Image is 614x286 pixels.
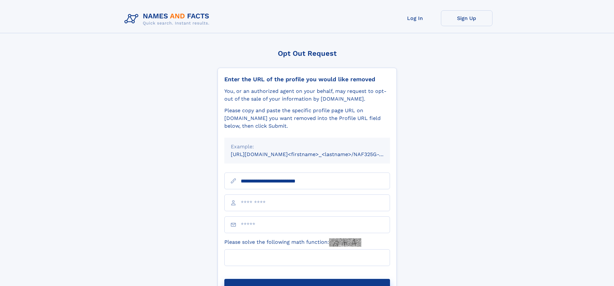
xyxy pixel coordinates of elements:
div: Please copy and paste the specific profile page URL on [DOMAIN_NAME] you want removed into the Pr... [224,107,390,130]
label: Please solve the following math function: [224,238,361,247]
a: Log In [389,10,441,26]
div: Enter the URL of the profile you would like removed [224,76,390,83]
a: Sign Up [441,10,492,26]
small: [URL][DOMAIN_NAME]<firstname>_<lastname>/NAF325G-xxxxxxxx [231,151,402,157]
div: You, or an authorized agent on your behalf, may request to opt-out of the sale of your informatio... [224,87,390,103]
img: Logo Names and Facts [122,10,215,28]
div: Example: [231,143,384,151]
div: Opt Out Request [218,49,397,57]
